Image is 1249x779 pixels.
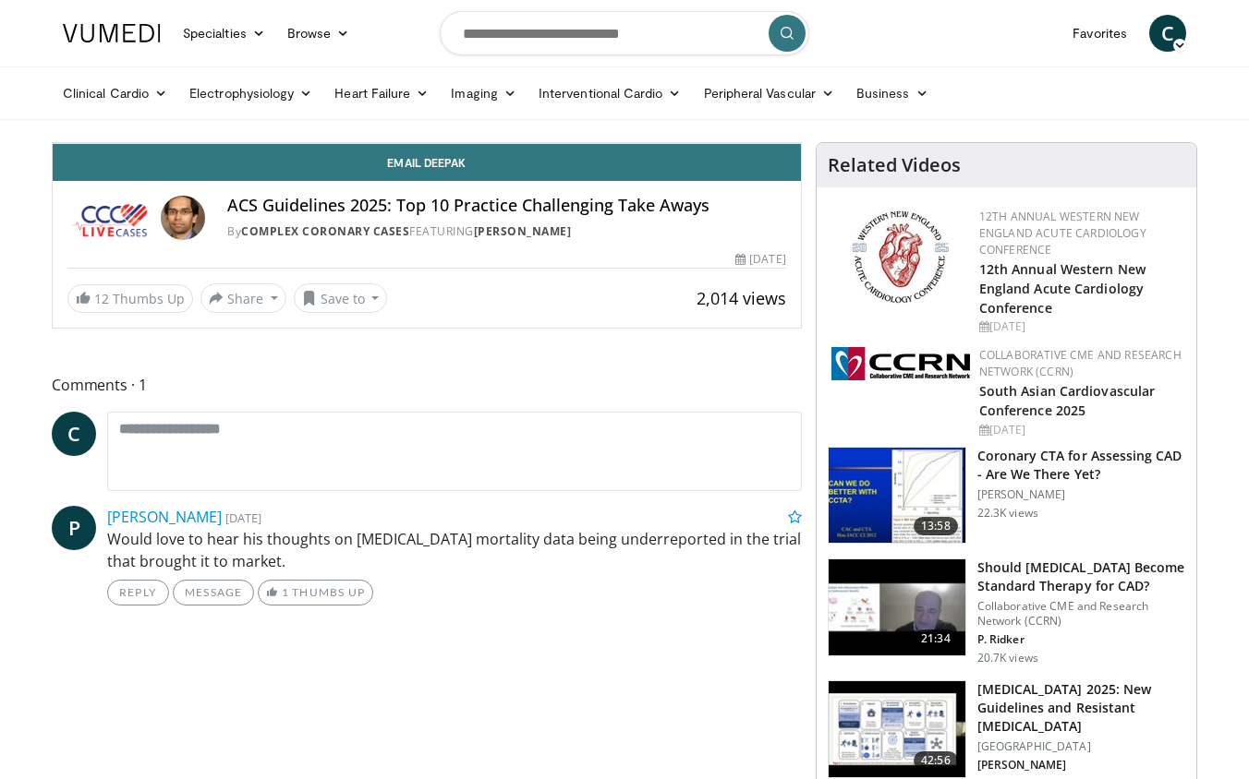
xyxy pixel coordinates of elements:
[849,209,952,306] img: 0954f259-7907-4053-a817-32a96463ecc8.png.150x105_q85_autocrop_double_scale_upscale_version-0.2.png
[173,580,254,605] a: Message
[94,290,109,307] span: 12
[178,75,323,112] a: Electrophysiology
[693,75,845,112] a: Peripheral Vascular
[294,283,388,313] button: Save to
[831,347,970,380] img: a04ee3ba-8487-4636-b0fb-5e8d268f3737.png.150x105_q85_autocrop_double_scale_upscale_version-0.2.png
[914,629,958,648] span: 21:34
[52,412,96,456] a: C
[323,75,440,112] a: Heart Failure
[52,75,178,112] a: Clinical Cardio
[829,681,965,777] img: 280bcb39-0f4e-42eb-9c44-b41b9262a277.150x105_q85_crop-smart_upscale.jpg
[67,284,193,313] a: 12 Thumbs Up
[52,506,96,550] a: P
[828,154,961,176] h4: Related Videos
[227,223,785,240] div: By FEATURING
[977,651,1038,665] p: 20.7K views
[828,558,1185,665] a: 21:34 Should [MEDICAL_DATA] Become Standard Therapy for CAD? Collaborative CME and Research Netwo...
[977,487,1185,502] p: [PERSON_NAME]
[977,558,1185,595] h3: Should [MEDICAL_DATA] Become Standard Therapy for CAD?
[977,680,1185,736] h3: [MEDICAL_DATA] 2025: New Guidelines and Resistant [MEDICAL_DATA]
[977,632,1185,647] p: P. Ridker
[474,223,572,239] a: [PERSON_NAME]
[914,517,958,535] span: 13:58
[241,223,409,239] a: Complex Coronary Cases
[977,506,1038,521] p: 22.3K views
[979,422,1182,438] div: [DATE]
[161,196,205,240] img: Avatar
[527,75,693,112] a: Interventional Cardio
[258,580,373,605] a: 1 Thumbs Up
[914,751,958,770] span: 42:56
[977,447,1185,484] h3: Coronary CTA for Assessing CAD - Are We There Yet?
[1061,15,1138,52] a: Favorites
[227,196,785,216] h4: ACS Guidelines 2025: Top 10 Practice Challenging Take Aways
[440,11,809,55] input: Search topics, interventions
[63,24,161,42] img: VuMedi Logo
[979,260,1146,317] a: 12th Annual Western New England Acute Cardiology Conference
[107,528,802,572] p: Would love to hear his thoughts on [MEDICAL_DATA] mortality data being underreported in the trial...
[107,507,222,527] a: [PERSON_NAME]
[282,585,289,599] span: 1
[697,287,786,309] span: 2,014 views
[107,580,169,605] a: Reply
[735,251,785,268] div: [DATE]
[977,758,1185,773] p: [PERSON_NAME]
[977,739,1185,754] p: [GEOGRAPHIC_DATA]
[52,373,802,397] span: Comments 1
[828,447,1185,545] a: 13:58 Coronary CTA for Assessing CAD - Are We There Yet? [PERSON_NAME] 22.3K views
[977,599,1185,629] p: Collaborative CME and Research Network (CCRN)
[53,143,801,144] video-js: Video Player
[276,15,361,52] a: Browse
[979,382,1156,419] a: South Asian Cardiovascular Conference 2025
[829,448,965,544] img: 34b2b9a4-89e5-4b8c-b553-8a638b61a706.150x105_q85_crop-smart_upscale.jpg
[979,347,1182,379] a: Collaborative CME and Research Network (CCRN)
[53,144,801,181] a: Email Deepak
[225,509,261,526] small: [DATE]
[845,75,940,112] a: Business
[67,196,153,240] img: Complex Coronary Cases
[440,75,527,112] a: Imaging
[979,318,1182,335] div: [DATE]
[172,15,276,52] a: Specialties
[200,283,286,313] button: Share
[979,209,1146,258] a: 12th Annual Western New England Acute Cardiology Conference
[1149,15,1186,52] a: C
[829,559,965,655] img: eb63832d-2f75-457d-8c1a-bbdc90eb409c.150x105_q85_crop-smart_upscale.jpg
